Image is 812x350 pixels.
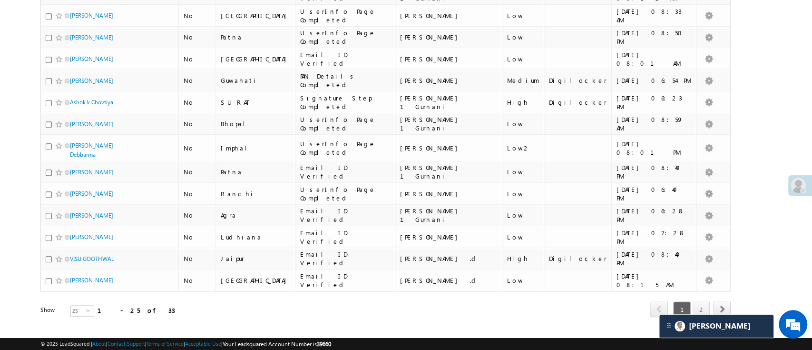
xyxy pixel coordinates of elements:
[317,340,331,348] span: 39660
[616,207,692,224] div: [DATE] 06:28 PM
[616,229,692,246] div: [DATE] 07:28 PM
[184,144,211,152] div: No
[300,7,391,24] div: UserInfo Page Completed
[400,254,498,263] div: [PERSON_NAME] .d
[507,55,539,63] div: Low
[616,250,692,267] div: [DATE] 08:40 PM
[400,190,498,198] div: [PERSON_NAME]
[507,11,539,20] div: Low
[40,340,331,349] span: © 2025 LeadSquared | | | | |
[184,276,211,285] div: No
[184,168,211,176] div: No
[549,254,607,263] div: Digilocker
[223,340,331,348] span: Your Leadsquared Account Number is
[184,190,211,198] div: No
[300,50,391,68] div: Email ID Verified
[129,275,173,288] em: Start Chat
[70,169,113,176] a: [PERSON_NAME]
[400,94,498,111] div: [PERSON_NAME] 1Gurnani
[70,142,113,158] a: [PERSON_NAME] Debbarma
[221,211,291,220] div: Agra
[400,144,498,152] div: [PERSON_NAME]
[400,76,498,85] div: [PERSON_NAME]
[400,233,498,241] div: [PERSON_NAME]
[221,190,291,198] div: Ranchi
[507,33,539,41] div: Low
[221,233,291,241] div: Ludhiana
[400,207,498,224] div: [PERSON_NAME] 1Gurnani
[300,115,391,132] div: UserInfo Page Completed
[184,211,211,220] div: No
[86,308,94,312] span: select
[507,98,539,107] div: High
[693,301,710,318] a: 2
[616,7,692,24] div: [DATE] 08:33 AM
[70,34,113,41] a: [PERSON_NAME]
[221,276,291,285] div: [GEOGRAPHIC_DATA]
[549,76,607,85] div: Digilocker
[713,301,731,317] span: next
[616,163,692,180] div: [DATE] 08:40 PM
[659,314,774,338] div: carter-dragCarter[PERSON_NAME]
[507,254,539,263] div: High
[300,207,391,224] div: Email ID Verified
[70,255,114,262] a: VISU GOOTHWAL
[70,277,113,284] a: [PERSON_NAME]
[689,321,751,330] span: Carter
[616,50,692,68] div: [DATE] 08:01 AM
[221,254,291,263] div: Jaipur
[185,340,221,347] a: Acceptable Use
[70,55,113,62] a: [PERSON_NAME]
[147,340,184,347] a: Terms of Service
[400,55,498,63] div: [PERSON_NAME]
[184,33,211,41] div: No
[300,272,391,289] div: Email ID Verified
[400,11,498,20] div: [PERSON_NAME]
[70,99,113,106] a: Ashok k Chovtiya
[650,301,668,317] span: prev
[300,250,391,267] div: Email ID Verified
[221,98,291,107] div: SURAT
[221,55,291,63] div: [GEOGRAPHIC_DATA]
[675,321,685,331] img: Carter
[400,276,498,285] div: [PERSON_NAME] .d
[400,33,498,41] div: [PERSON_NAME]
[616,94,692,111] div: [DATE] 06:23 PM
[300,229,391,246] div: Email ID Verified
[184,254,211,263] div: No
[300,140,391,157] div: UserInfo Page Completed
[98,305,175,316] div: 1 - 25 of 33
[713,302,731,317] a: next
[70,233,113,240] a: [PERSON_NAME]
[507,168,539,176] div: Low
[108,340,145,347] a: Contact Support
[16,50,40,62] img: d_60004797649_company_0_60004797649
[549,98,607,107] div: Digilocker
[300,72,391,89] div: PAN Details Completed
[673,301,691,318] span: 1
[70,212,113,219] a: [PERSON_NAME]
[12,88,174,267] textarea: Type your message and hit 'Enter'
[616,140,692,157] div: [DATE] 08:01 PM
[184,11,211,20] div: No
[300,163,391,180] div: Email ID Verified
[665,321,673,329] img: carter-drag
[300,185,391,202] div: UserInfo Page Completed
[507,120,539,128] div: Low
[70,190,113,197] a: [PERSON_NAME]
[49,50,160,62] div: Chat with us now
[40,306,63,314] div: Show
[70,12,113,19] a: [PERSON_NAME]
[156,5,179,28] div: Minimize live chat window
[71,306,86,316] span: 25
[616,115,692,132] div: [DATE] 08:59 AM
[300,29,391,46] div: UserInfo Page Completed
[300,94,391,111] div: Signature Step Completed
[400,115,498,132] div: [PERSON_NAME] 1Gurnani
[184,120,211,128] div: No
[616,185,692,202] div: [DATE] 06:40 PM
[507,144,539,152] div: Low2
[221,33,291,41] div: Patna
[184,55,211,63] div: No
[400,163,498,180] div: [PERSON_NAME] 1Gurnani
